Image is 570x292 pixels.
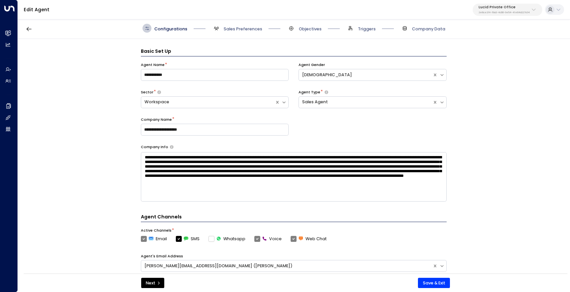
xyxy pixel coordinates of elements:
label: Whatsapp [208,236,245,242]
div: [PERSON_NAME][EMAIL_ADDRESS][DOMAIN_NAME] ([PERSON_NAME]) [144,263,429,269]
span: Triggers [358,26,376,32]
label: Email [141,236,167,242]
div: [DEMOGRAPHIC_DATA] [302,72,429,78]
div: Sales Agent [302,99,429,105]
label: Agent's Email Address [141,254,183,259]
p: 2e8ce2f4-f9a3-4c66-9e54-41e64d227c04 [479,11,530,14]
button: Lucid Private Office2e8ce2f4-f9a3-4c66-9e54-41e64d227c04 [473,4,542,16]
label: Agent Gender [299,62,325,68]
button: Select whether your copilot will handle inquiries directly from leads or from brokers representin... [325,90,328,94]
button: Next [141,278,164,288]
a: Edit Agent [24,6,49,13]
span: Sales Preferences [224,26,262,32]
label: Agent Name [141,62,165,68]
label: Active Channels [141,228,172,233]
h4: Agent Channels [141,213,447,222]
span: Objectives [299,26,322,32]
label: Company Name [141,117,172,122]
p: Lucid Private Office [479,5,530,9]
button: Select whether your copilot will handle inquiries directly from leads or from brokers representin... [157,90,161,94]
div: Workspace [144,99,271,105]
label: Agent Type [299,90,320,95]
label: Voice [254,236,282,242]
h3: Basic Set Up [141,48,447,56]
button: Provide a brief overview of your company, including your industry, products or services, and any ... [170,145,174,149]
label: SMS [176,236,200,242]
span: Configurations [154,26,187,32]
label: Company Info [141,145,168,150]
button: Save & Exit [418,278,450,288]
label: Sector [141,90,153,95]
label: Web Chat [291,236,327,242]
span: Company Data [412,26,445,32]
